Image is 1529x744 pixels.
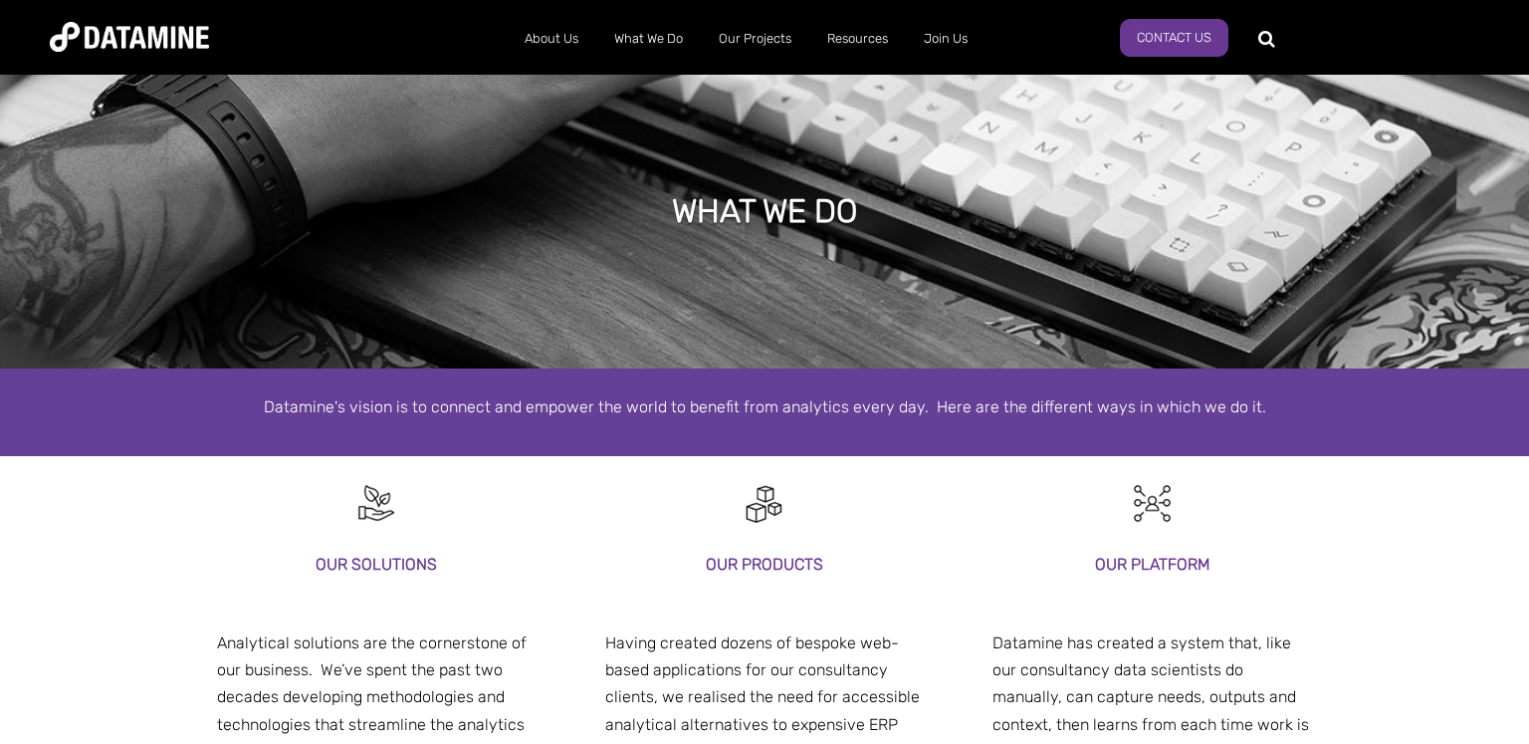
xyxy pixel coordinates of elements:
span: our platform [217,597,308,616]
h3: our products [605,551,925,578]
a: Our Projects [701,13,809,65]
a: What We Do [596,13,701,65]
img: Digital Activation-1 [742,481,786,526]
span: our platform [605,597,696,616]
a: Join Us [906,13,985,65]
p: Datamine's vision is to connect and empower the world to benefit from analytics every day. Here a... [197,393,1332,420]
a: Contact Us [1120,19,1228,57]
h3: Our solutions [217,551,537,578]
img: Datamine [50,22,209,52]
img: Recruitment Black-10-1 [354,481,399,526]
img: Customer Analytics-1 [1130,481,1175,526]
h3: our platform [992,551,1312,578]
span: our platform [992,597,1083,616]
h1: what we do [672,189,857,233]
a: About Us [507,13,596,65]
a: Resources [809,13,906,65]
